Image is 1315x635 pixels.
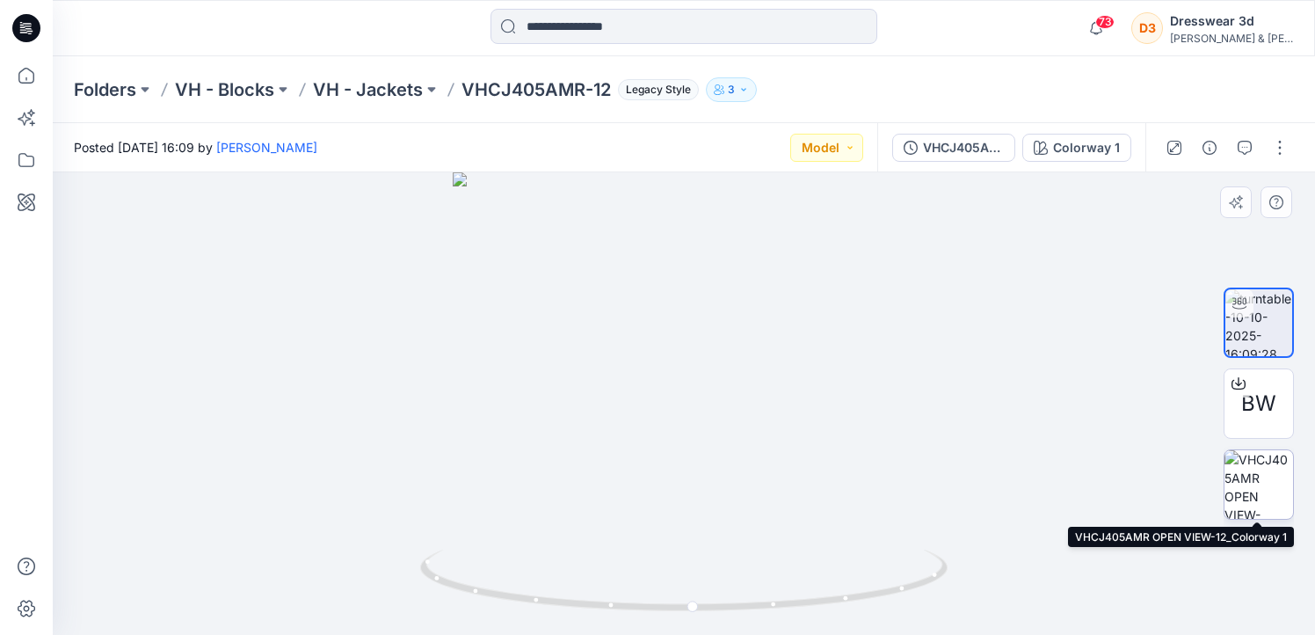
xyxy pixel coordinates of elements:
[1195,134,1224,162] button: Details
[1053,138,1120,157] div: Colorway 1
[175,77,274,102] a: VH - Blocks
[1241,388,1276,420] span: BW
[923,138,1004,157] div: VHCJ405AMR-12
[1224,450,1293,519] img: VHCJ405AMR OPEN VIEW-12_Colorway 1
[618,79,699,100] span: Legacy Style
[1170,11,1293,32] div: Dresswear 3d
[1022,134,1131,162] button: Colorway 1
[1095,15,1115,29] span: 73
[892,134,1015,162] button: VHCJ405AMR-12
[1170,32,1293,45] div: [PERSON_NAME] & [PERSON_NAME]
[74,138,317,157] span: Posted [DATE] 16:09 by
[74,77,136,102] a: Folders
[461,77,611,102] p: VHCJ405AMR-12
[313,77,423,102] a: VH - Jackets
[728,80,735,99] p: 3
[1225,289,1292,356] img: turntable-10-10-2025-16:09:28
[706,77,757,102] button: 3
[1131,12,1163,44] div: D3
[611,77,699,102] button: Legacy Style
[216,140,317,155] a: [PERSON_NAME]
